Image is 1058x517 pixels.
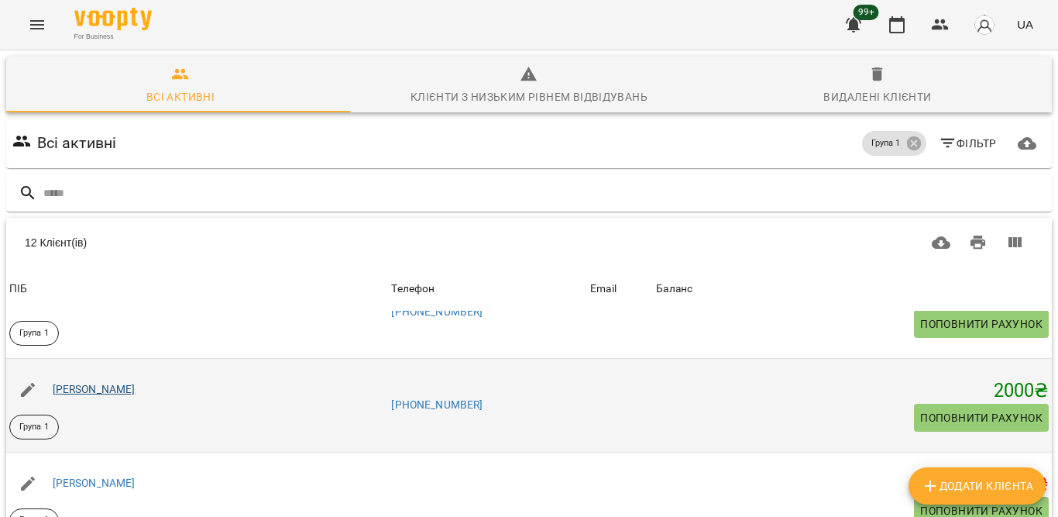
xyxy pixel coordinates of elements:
button: Вигляд колонок [996,224,1033,261]
div: Sort [590,280,617,298]
a: [PERSON_NAME] [53,383,136,395]
span: Email [590,280,650,298]
span: 99+ [854,5,879,20]
button: Поповнити рахунок [914,310,1049,338]
div: Баланс [656,280,692,298]
div: Група 1 [862,131,926,156]
img: avatar_s.png [974,14,995,36]
span: Баланс [656,280,1049,298]
span: ПІБ [9,280,385,298]
span: UA [1017,16,1033,33]
span: Поповнити рахунок [920,315,1043,333]
div: Всі активні [146,88,215,106]
div: Група 1 [9,321,59,346]
button: Друк [960,224,997,261]
button: Фільтр [933,129,1003,157]
h6: Всі активні [37,131,117,155]
p: Група 1 [871,137,901,150]
a: [PHONE_NUMBER] [391,398,483,411]
span: For Business [74,32,152,42]
div: Клієнти з низьким рівнем відвідувань [410,88,648,106]
a: [PERSON_NAME] [53,477,136,489]
div: Sort [391,280,435,298]
div: 12 Клієнт(ів) [25,235,505,250]
img: Voopty Logo [74,8,152,30]
span: Телефон [391,280,584,298]
span: Додати клієнта [921,477,1033,495]
div: Телефон [391,280,435,298]
div: Видалені клієнти [823,88,931,106]
span: Фільтр [939,134,997,153]
h5: 0 ₴ [656,473,1049,497]
div: Table Toolbar [6,218,1052,267]
div: ПІБ [9,280,27,298]
button: Завантажити CSV [922,224,960,261]
div: Email [590,280,617,298]
div: Sort [9,280,27,298]
span: Поповнити рахунок [920,408,1043,427]
button: Поповнити рахунок [914,404,1049,432]
a: [PHONE_NUMBER] [391,305,483,318]
div: Група 1 [9,415,59,439]
button: Додати клієнта [909,467,1046,505]
p: Група 1 [19,421,49,434]
p: Група 1 [19,327,49,340]
h5: 2000 ₴ [656,379,1049,403]
button: UA [1011,10,1039,39]
button: Menu [19,6,56,43]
